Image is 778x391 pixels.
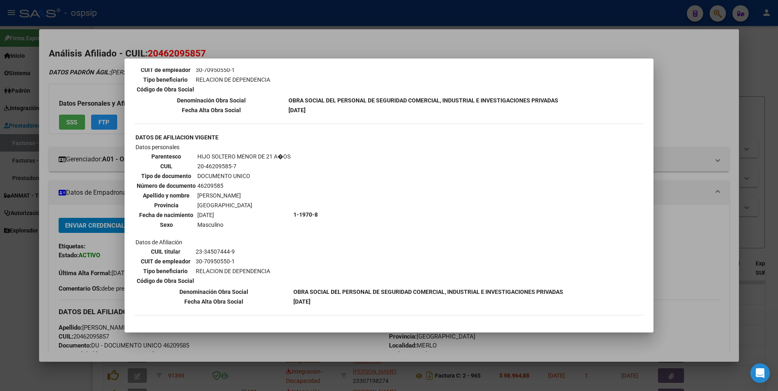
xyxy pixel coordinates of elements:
th: Tipo de documento [136,172,196,180]
th: Apellido y nombre [136,191,196,200]
td: 30-70950550-1 [195,257,271,266]
div: Open Intercom Messenger [750,363,770,383]
th: Tipo beneficiario [136,267,194,276]
td: HIJO SOLTERO MENOR DE 21 A�OS [197,152,291,161]
b: OBRA SOCIAL DEL PERSONAL DE SEGURIDAD COMERCIAL, INDUSTRIAL E INVESTIGACIONES PRIVADAS [288,97,558,104]
th: CUIL titular [136,247,194,256]
th: Denominación Obra Social [135,287,292,296]
th: CUIL [136,162,196,171]
b: 1-1970-8 [293,211,318,218]
td: Datos personales Datos de Afiliación [135,143,292,287]
th: Código de Obra Social [136,276,194,285]
td: 20-46209585-7 [197,162,291,171]
th: Código de Obra Social [136,85,194,94]
th: Sexo [136,220,196,229]
td: 46209585 [197,181,291,190]
th: CUIT de empleador [136,65,194,74]
th: Denominación Obra Social [135,96,287,105]
th: Parentesco [136,152,196,161]
td: RELACION DE DEPENDENCIA [195,267,271,276]
td: [DATE] [197,211,291,219]
td: 23-34507444-9 [195,247,271,256]
td: RELACION DE DEPENDENCIA [195,75,271,84]
b: [DATE] [288,107,306,113]
th: Fecha Alta Obra Social [135,297,292,306]
th: Provincia [136,201,196,210]
th: Tipo beneficiario [136,75,194,84]
b: DATOS DE AFILIACION VIGENTE [135,134,219,141]
td: Masculino [197,220,291,229]
th: Fecha de nacimiento [136,211,196,219]
td: DOCUMENTO UNICO [197,172,291,180]
td: 30-70950550-1 [195,65,271,74]
b: [DATE] [293,298,310,305]
b: OBRA SOCIAL DEL PERSONAL DE SEGURIDAD COMERCIAL, INDUSTRIAL E INVESTIGACIONES PRIVADAS [293,289,563,295]
th: Número de documento [136,181,196,190]
th: Fecha Alta Obra Social [135,106,287,115]
td: [GEOGRAPHIC_DATA] [197,201,291,210]
td: [PERSON_NAME] [197,191,291,200]
th: CUIT de empleador [136,257,194,266]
